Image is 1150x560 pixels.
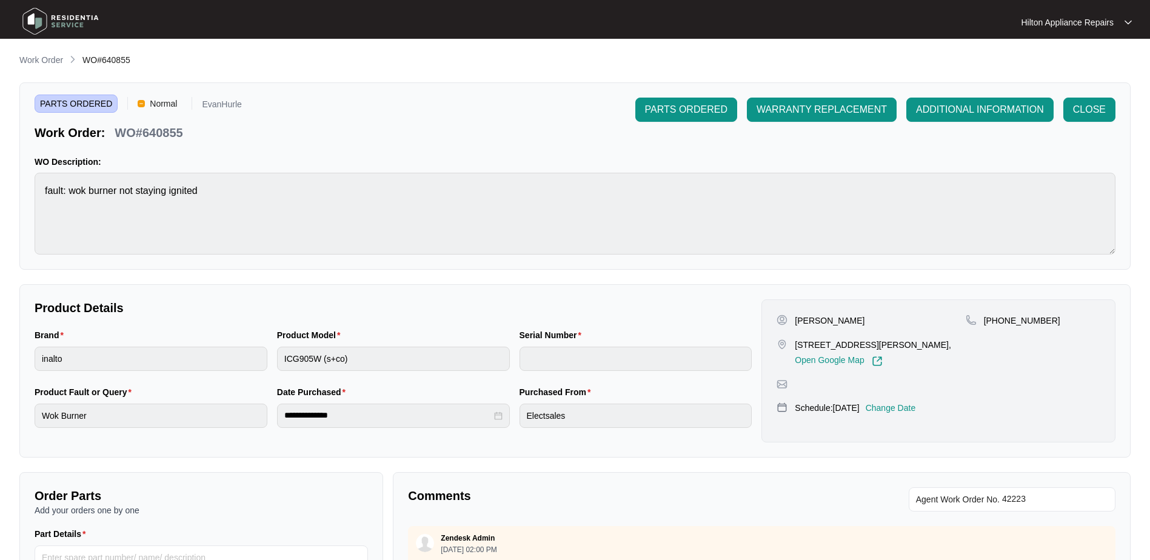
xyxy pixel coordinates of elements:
[984,315,1060,327] p: [PHONE_NUMBER]
[35,124,105,141] p: Work Order:
[202,100,241,113] p: EvanHurle
[795,356,882,367] a: Open Google Map
[1125,19,1132,25] img: dropdown arrow
[277,329,346,341] label: Product Model
[284,409,492,422] input: Date Purchased
[35,386,136,398] label: Product Fault or Query
[35,404,267,428] input: Product Fault or Query
[35,329,69,341] label: Brand
[1021,16,1114,28] p: Hilton Appliance Repairs
[35,299,752,316] p: Product Details
[1073,102,1106,117] span: CLOSE
[777,315,787,325] img: user-pin
[416,534,434,552] img: user.svg
[520,329,586,341] label: Serial Number
[18,3,103,39] img: residentia service logo
[35,347,267,371] input: Brand
[520,404,752,428] input: Purchased From
[1002,492,1108,507] input: Add Agent Work Order No.
[35,487,368,504] p: Order Parts
[19,54,63,66] p: Work Order
[777,402,787,413] img: map-pin
[35,504,368,516] p: Add your orders one by one
[916,102,1044,117] span: ADDITIONAL INFORMATION
[795,315,864,327] p: [PERSON_NAME]
[757,102,887,117] span: WARRANTY REPLACEMENT
[1063,98,1115,122] button: CLOSE
[777,339,787,350] img: map-pin
[277,386,350,398] label: Date Purchased
[68,55,78,64] img: chevron-right
[441,546,496,553] p: [DATE] 02:00 PM
[35,173,1115,255] textarea: fault: wok burner not staying ignited
[872,356,883,367] img: Link-External
[17,54,65,67] a: Work Order
[645,102,727,117] span: PARTS ORDERED
[635,98,737,122] button: PARTS ORDERED
[777,379,787,390] img: map-pin
[277,347,510,371] input: Product Model
[441,533,495,543] p: Zendesk Admin
[35,528,91,540] label: Part Details
[866,402,916,414] p: Change Date
[82,55,130,65] span: WO#640855
[520,347,752,371] input: Serial Number
[138,100,145,107] img: Vercel Logo
[747,98,897,122] button: WARRANTY REPLACEMENT
[795,339,951,351] p: [STREET_ADDRESS][PERSON_NAME],
[795,402,859,414] p: Schedule: [DATE]
[520,386,596,398] label: Purchased From
[906,98,1054,122] button: ADDITIONAL INFORMATION
[115,124,182,141] p: WO#640855
[35,156,1115,168] p: WO Description:
[145,95,182,113] span: Normal
[966,315,977,325] img: map-pin
[916,492,1000,507] span: Agent Work Order No.
[35,95,118,113] span: PARTS ORDERED
[408,487,753,504] p: Comments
